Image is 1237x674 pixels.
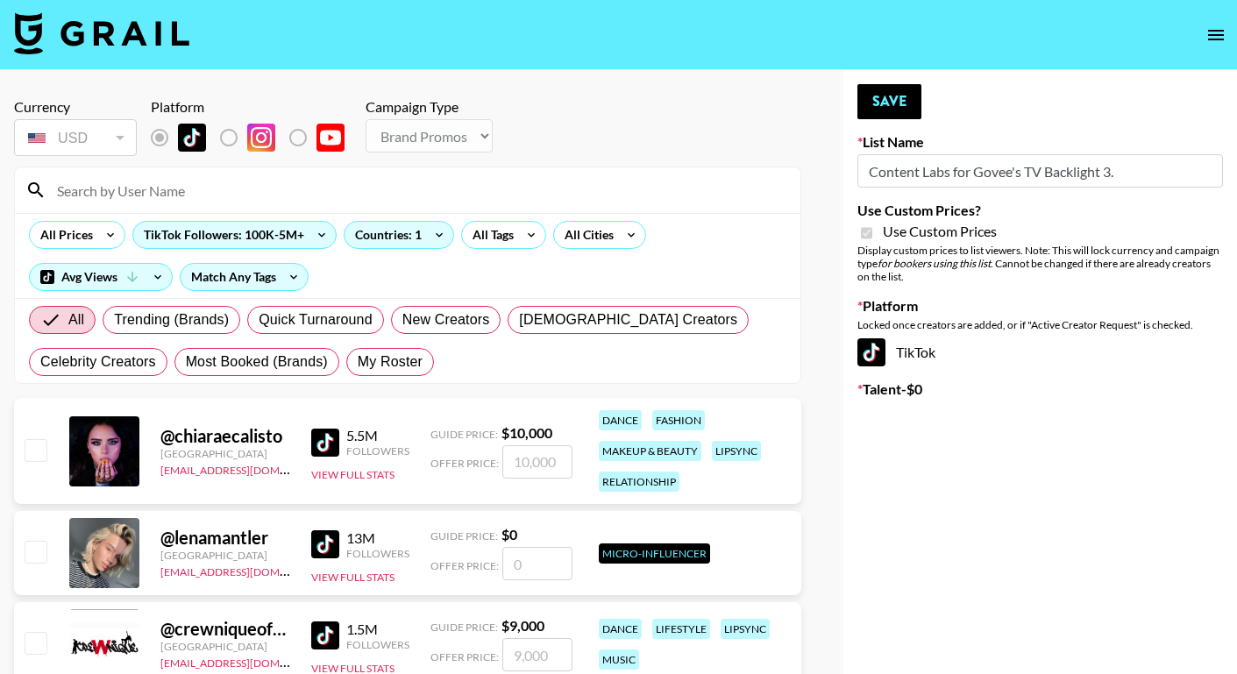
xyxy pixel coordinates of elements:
[430,650,499,663] span: Offer Price:
[18,123,133,153] div: USD
[40,351,156,372] span: Celebrity Creators
[311,468,395,481] button: View Full Stats
[857,338,885,366] img: TikTok
[878,257,991,270] em: for bookers using this list
[160,425,290,447] div: @ chiaraecalisto
[430,428,498,441] span: Guide Price:
[857,202,1223,219] label: Use Custom Prices?
[160,653,337,670] a: [EMAIL_ADDRESS][DOMAIN_NAME]
[857,338,1223,366] div: TikTok
[857,244,1223,283] div: Display custom prices to list viewers. Note: This will lock currency and campaign type . Cannot b...
[133,222,336,248] div: TikTok Followers: 100K-5M+
[30,264,172,290] div: Avg Views
[160,527,290,549] div: @ lenamantler
[151,98,359,116] div: Platform
[346,547,409,560] div: Followers
[358,351,423,372] span: My Roster
[14,12,189,54] img: Grail Talent
[346,427,409,444] div: 5.5M
[430,457,499,470] span: Offer Price:
[46,176,790,204] input: Search by User Name
[259,309,373,330] span: Quick Turnaround
[857,133,1223,151] label: List Name
[311,621,339,649] img: TikTok
[430,621,498,634] span: Guide Price:
[311,429,339,457] img: TikTok
[502,547,572,580] input: 0
[160,549,290,562] div: [GEOGRAPHIC_DATA]
[160,618,290,640] div: @ crewniqueofficial
[712,441,761,461] div: lipsync
[857,380,1223,398] label: Talent - $ 0
[160,460,337,477] a: [EMAIL_ADDRESS][DOMAIN_NAME]
[178,124,206,152] img: TikTok
[345,222,453,248] div: Countries: 1
[501,617,544,634] strong: $ 9,000
[346,529,409,547] div: 13M
[311,530,339,558] img: TikTok
[599,619,642,639] div: dance
[186,351,328,372] span: Most Booked (Brands)
[519,309,737,330] span: [DEMOGRAPHIC_DATA] Creators
[430,559,499,572] span: Offer Price:
[501,526,517,543] strong: $ 0
[402,309,490,330] span: New Creators
[462,222,517,248] div: All Tags
[652,410,705,430] div: fashion
[599,649,639,670] div: music
[30,222,96,248] div: All Prices
[160,562,337,578] a: [EMAIL_ADDRESS][DOMAIN_NAME]
[554,222,617,248] div: All Cities
[857,297,1223,315] label: Platform
[599,543,710,564] div: Micro-Influencer
[14,98,137,116] div: Currency
[151,119,359,156] div: List locked to TikTok.
[502,445,572,479] input: 10,000
[68,309,84,330] span: All
[316,124,345,152] img: YouTube
[366,98,493,116] div: Campaign Type
[346,638,409,651] div: Followers
[346,444,409,458] div: Followers
[346,621,409,638] div: 1.5M
[599,410,642,430] div: dance
[181,264,308,290] div: Match Any Tags
[599,441,701,461] div: makeup & beauty
[311,571,395,584] button: View Full Stats
[599,472,679,492] div: relationship
[857,84,921,119] button: Save
[430,529,498,543] span: Guide Price:
[883,223,997,240] span: Use Custom Prices
[1198,18,1233,53] button: open drawer
[114,309,229,330] span: Trending (Brands)
[160,447,290,460] div: [GEOGRAPHIC_DATA]
[502,638,572,671] input: 9,000
[501,424,552,441] strong: $ 10,000
[857,318,1223,331] div: Locked once creators are added, or if "Active Creator Request" is checked.
[247,124,275,152] img: Instagram
[14,116,137,160] div: Currency is locked to USD
[652,619,710,639] div: lifestyle
[160,640,290,653] div: [GEOGRAPHIC_DATA]
[721,619,770,639] div: lipsync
